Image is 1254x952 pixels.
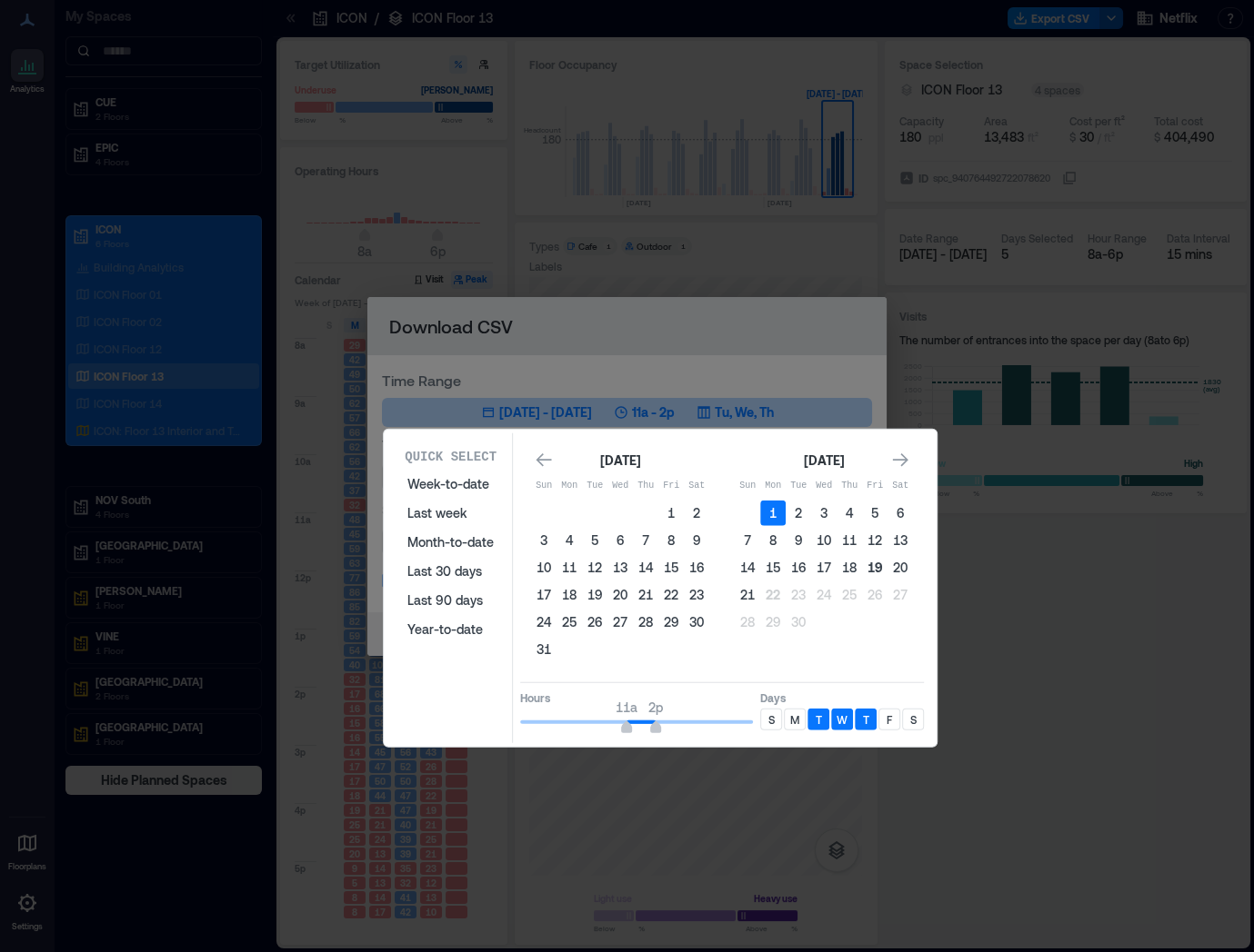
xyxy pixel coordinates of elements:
span: 2p [648,699,663,715]
button: 21 [735,582,760,608]
button: 6 [888,501,913,526]
th: Sunday [531,473,557,499]
button: 3 [811,501,837,526]
button: 18 [837,555,862,580]
span: 11a [616,699,637,715]
th: Thursday [633,473,658,499]
button: 15 [760,555,786,580]
p: Wed [607,479,633,493]
th: Friday [658,473,684,499]
button: 12 [862,528,888,553]
th: Tuesday [582,473,607,499]
button: 10 [811,528,837,553]
button: 14 [735,555,760,580]
button: 25 [557,610,582,635]
button: Month-to-date [396,528,505,557]
button: 2 [786,501,811,526]
p: Hours [520,690,753,705]
button: 11 [557,555,582,580]
button: 17 [531,582,557,608]
p: Sat [888,479,913,493]
button: 13 [888,528,913,553]
button: 18 [557,582,582,608]
button: 14 [633,555,658,580]
th: Wednesday [607,473,633,499]
button: 24 [811,582,837,608]
button: 20 [888,555,913,580]
button: 16 [684,555,709,580]
button: 20 [607,582,633,608]
button: 24 [531,610,557,635]
p: Sun [531,479,557,493]
th: Saturday [888,473,913,499]
button: 19 [862,555,888,580]
button: 5 [582,528,607,553]
button: 11 [837,528,862,553]
p: Mon [557,479,582,493]
p: F [887,712,892,727]
p: T [816,712,822,727]
button: 31 [531,637,557,662]
button: 2 [684,501,709,526]
p: Thu [837,479,862,493]
button: 29 [760,610,786,635]
p: M [790,712,799,727]
button: 7 [633,528,658,553]
button: 26 [582,610,607,635]
button: 26 [862,582,888,608]
button: 6 [607,528,633,553]
button: 12 [582,555,607,580]
p: Sun [735,479,760,493]
button: Go to next month [888,447,913,472]
button: 13 [607,555,633,580]
p: Fri [658,479,684,493]
p: Quick Select [405,448,497,466]
th: Friday [862,473,888,499]
button: 1 [760,501,786,526]
button: 30 [786,610,811,635]
button: 22 [760,582,786,608]
button: 28 [735,610,760,635]
button: 19 [582,582,607,608]
button: 4 [557,528,582,553]
p: T [863,712,869,727]
p: Tue [582,479,607,493]
button: 8 [658,528,684,553]
th: Monday [760,473,786,499]
button: 21 [633,582,658,608]
th: Monday [557,473,582,499]
button: Year-to-date [396,615,505,644]
button: 5 [862,501,888,526]
p: Sat [684,479,709,493]
th: Thursday [837,473,862,499]
p: Mon [760,479,786,493]
button: 4 [837,501,862,526]
div: [DATE] [798,450,849,471]
button: 30 [684,610,709,635]
button: 27 [607,610,633,635]
button: 25 [837,582,862,608]
button: 8 [760,528,786,553]
p: Wed [811,479,837,493]
button: Last week [396,499,505,528]
button: 23 [786,582,811,608]
button: 10 [531,555,557,580]
p: Tue [786,479,811,493]
button: Week-to-date [396,470,505,499]
button: 16 [786,555,811,580]
button: Last 90 days [396,586,505,615]
p: S [768,712,775,727]
p: Fri [862,479,888,493]
button: 27 [888,582,913,608]
th: Saturday [684,473,709,499]
button: 7 [735,528,760,553]
button: 9 [786,528,811,553]
button: 9 [684,528,709,553]
button: 23 [684,582,709,608]
button: Last 30 days [396,557,505,586]
th: Sunday [735,473,760,499]
button: 3 [531,528,557,553]
p: Thu [633,479,658,493]
button: Go to previous month [531,447,557,472]
button: 15 [658,555,684,580]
